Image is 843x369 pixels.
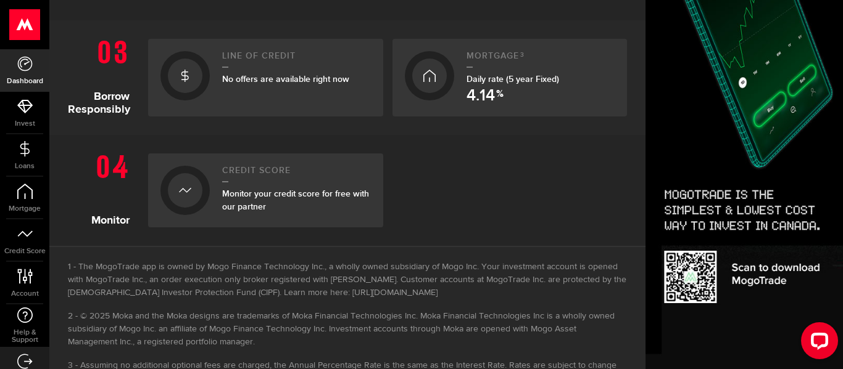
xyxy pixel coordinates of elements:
h2: Line of credit [222,51,371,68]
span: No offers are available right now [222,74,349,84]
li: © 2025 Moka and the Moka designs are trademarks of Moka Financial Technologies Inc. Moka Financia... [68,310,627,349]
h2: Credit Score [222,166,371,182]
iframe: LiveChat chat widget [791,317,843,369]
h1: Monitor [68,147,139,227]
a: Line of creditNo offers are available right now [148,39,383,116]
a: Credit ScoreMonitor your credit score for free with our partner [148,153,383,227]
span: Daily rate (5 year Fixed) [467,74,559,84]
span: % [496,89,504,104]
h2: Mortgage [467,51,615,68]
a: Mortgage3Daily rate (5 year Fixed) 4.14 % [392,39,628,116]
span: 4.14 [467,88,495,104]
span: Monitor your credit score for free with our partner [222,189,369,212]
li: The MogoTrade app is owned by Mogo Finance Technology Inc., a wholly owned subsidiary of Mogo Inc... [68,261,627,299]
sup: 3 [520,51,525,59]
h1: Borrow Responsibly [68,33,139,116]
